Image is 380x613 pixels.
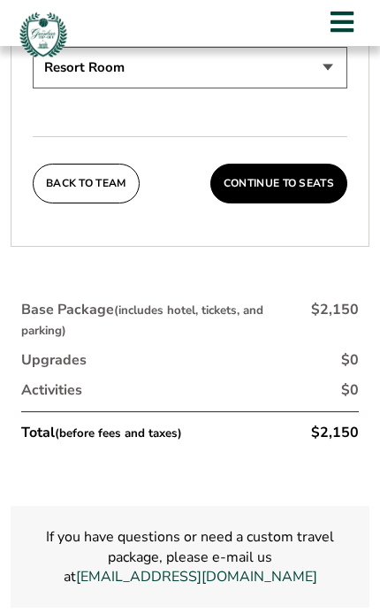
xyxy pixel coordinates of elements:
small: (before fees and taxes) [55,425,182,441]
p: If you have questions or need a custom travel package, please e-mail us at [32,527,348,586]
button: Continue To Seats [210,164,347,204]
div: $0 [341,350,359,370]
small: (includes hotel, tickets, and parking) [21,303,263,338]
div: Base Package [21,300,311,340]
button: Back To Team [33,164,140,204]
div: $2,150 [311,423,359,442]
a: Link greenbriertipoff@intersport.global [76,567,317,586]
div: $0 [341,380,359,400]
img: Greenbrier Tip-Off [18,9,69,60]
div: Upgrades [21,350,87,370]
div: Activities [21,380,82,400]
div: Total [21,423,182,442]
div: $2,150 [311,300,359,340]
